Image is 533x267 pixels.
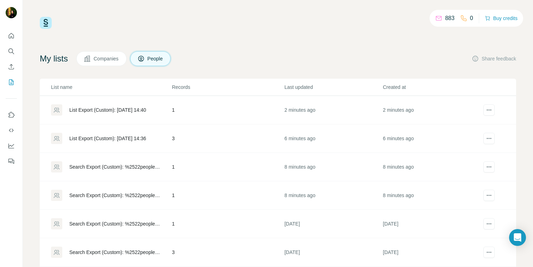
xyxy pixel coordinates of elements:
button: Dashboard [6,139,17,152]
div: List Export (Custom): [DATE] 14:36 [69,135,146,142]
div: Search Export (Custom): %2522people operations%2522 OR %2522employee experience%2522 OR %2522empl... [69,163,160,170]
button: actions [483,104,495,116]
p: Last updated [284,84,382,91]
td: 2 minutes ago [382,96,481,124]
img: Avatar [6,7,17,18]
p: Created at [383,84,481,91]
button: actions [483,133,495,144]
p: 883 [445,14,455,22]
button: Feedback [6,155,17,168]
td: [DATE] [284,210,382,238]
p: Records [172,84,284,91]
td: 1 [172,153,284,181]
button: Use Surfe API [6,124,17,137]
button: Share feedback [472,55,516,62]
td: 8 minutes ago [382,153,481,181]
td: 3 [172,238,284,267]
p: List name [51,84,171,91]
button: Search [6,45,17,58]
td: 8 minutes ago [382,181,481,210]
div: Search Export (Custom): %2522people operations%2522 OR %2522employee experience%2522 OR %2522empl... [69,220,160,227]
td: 1 [172,181,284,210]
button: Quick start [6,30,17,42]
td: 3 [172,124,284,153]
span: Companies [94,55,119,62]
button: actions [483,247,495,258]
img: Surfe Logo [40,17,52,29]
button: Buy credits [485,13,518,23]
div: Search Export (Custom): %2522people operations%2522 OR %2522employee experience%2522 OR %2522empl... [69,192,160,199]
span: People [147,55,164,62]
h4: My lists [40,53,68,64]
td: 6 minutes ago [284,124,382,153]
div: Open Intercom Messenger [509,229,526,246]
td: 6 minutes ago [382,124,481,153]
td: [DATE] [382,238,481,267]
td: [DATE] [382,210,481,238]
button: actions [483,218,495,229]
button: My lists [6,76,17,89]
td: 2 minutes ago [284,96,382,124]
button: actions [483,190,495,201]
td: 1 [172,96,284,124]
td: 1 [172,210,284,238]
div: List Export (Custom): [DATE] 14:40 [69,106,146,113]
td: [DATE] [284,238,382,267]
div: Search Export (Custom): %2522people operations%2522 OR %2522employee experience%2522 OR %2522empl... [69,249,160,256]
button: Use Surfe on LinkedIn [6,109,17,121]
td: 8 minutes ago [284,153,382,181]
p: 0 [470,14,473,22]
button: Enrich CSV [6,60,17,73]
button: actions [483,161,495,172]
td: 8 minutes ago [284,181,382,210]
